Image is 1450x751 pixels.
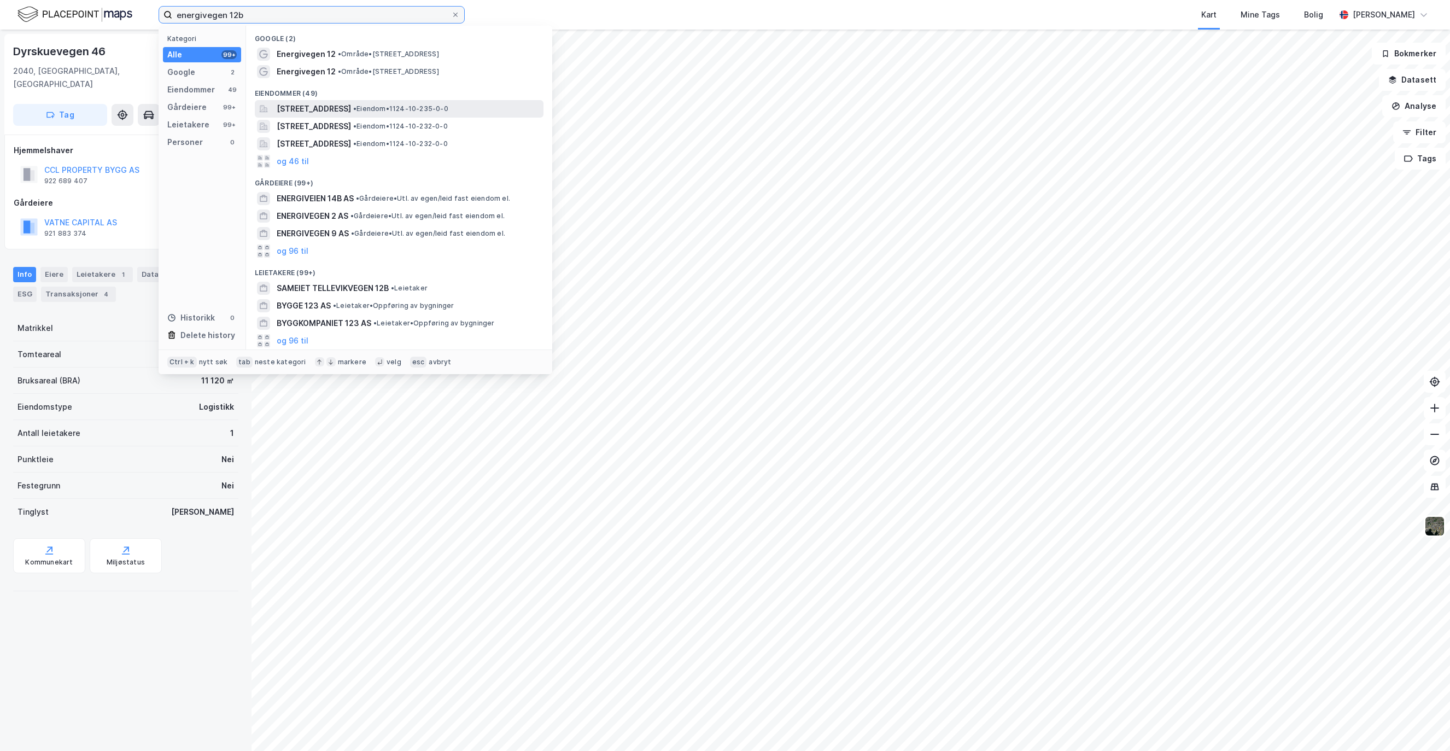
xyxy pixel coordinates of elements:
[338,67,439,76] span: Område • [STREET_ADDRESS]
[13,267,36,282] div: Info
[107,558,145,567] div: Miljøstatus
[172,7,451,23] input: Søk på adresse, matrikkel, gårdeiere, leietakere eller personer
[228,68,237,77] div: 2
[277,299,331,312] span: BYGGE 123 AS
[17,453,54,466] div: Punktleie
[277,65,336,78] span: Energivegen 12
[277,282,389,295] span: SAMEIET TELLEVIKVEGEN 12B
[40,267,68,282] div: Eiere
[17,400,72,414] div: Eiendomstype
[1241,8,1280,21] div: Mine Tags
[167,48,182,61] div: Alle
[410,357,427,368] div: esc
[158,322,234,335] div: 3209-31-2021-0-0
[167,101,207,114] div: Gårdeiere
[236,357,253,368] div: tab
[338,50,439,59] span: Område • [STREET_ADDRESS]
[13,65,174,91] div: 2040, [GEOGRAPHIC_DATA], [GEOGRAPHIC_DATA]
[350,212,505,220] span: Gårdeiere • Utl. av egen/leid fast eiendom el.
[277,137,351,150] span: [STREET_ADDRESS]
[246,26,552,45] div: Google (2)
[1379,69,1446,91] button: Datasett
[277,120,351,133] span: [STREET_ADDRESS]
[230,427,234,440] div: 1
[356,194,359,202] span: •
[387,358,401,366] div: velg
[228,138,237,147] div: 0
[277,155,309,168] button: og 46 til
[373,319,495,328] span: Leietaker • Oppføring av bygninger
[199,358,228,366] div: nytt søk
[199,400,234,414] div: Logistikk
[277,48,336,61] span: Energivegen 12
[221,103,237,112] div: 99+
[277,334,308,347] button: og 96 til
[333,301,454,310] span: Leietaker • Oppføring av bygninger
[351,229,354,237] span: •
[167,311,215,324] div: Historikk
[351,229,505,238] span: Gårdeiere • Utl. av egen/leid fast eiendom el.
[353,139,448,148] span: Eiendom • 1124-10-232-0-0
[1395,148,1446,170] button: Tags
[25,558,73,567] div: Kommunekart
[137,267,191,282] div: Datasett
[1395,698,1450,751] div: Chatt-widget
[353,122,448,131] span: Eiendom • 1124-10-232-0-0
[14,196,238,209] div: Gårdeiere
[353,139,356,148] span: •
[44,229,86,238] div: 921 883 374
[1424,516,1445,537] img: 9k=
[246,170,552,190] div: Gårdeiere (99+)
[171,505,234,519] div: [PERSON_NAME]
[1353,8,1415,21] div: [PERSON_NAME]
[277,102,351,115] span: [STREET_ADDRESS]
[1304,8,1323,21] div: Bolig
[72,267,133,282] div: Leietakere
[333,301,336,310] span: •
[118,269,128,280] div: 1
[13,287,37,302] div: ESG
[255,358,306,366] div: neste kategori
[221,50,237,59] div: 99+
[338,50,341,58] span: •
[228,313,237,322] div: 0
[1393,121,1446,143] button: Filter
[356,194,510,203] span: Gårdeiere • Utl. av egen/leid fast eiendom el.
[350,212,354,220] span: •
[167,357,197,368] div: Ctrl + k
[41,287,116,302] div: Transaksjoner
[338,67,341,75] span: •
[167,34,241,43] div: Kategori
[17,505,49,519] div: Tinglyst
[277,209,348,223] span: ENERGIVEGEN 2 AS
[1382,95,1446,117] button: Analyse
[221,479,234,492] div: Nei
[14,144,238,157] div: Hjemmelshaver
[338,358,366,366] div: markere
[13,43,108,60] div: Dyrskuevegen 46
[17,479,60,492] div: Festegrunn
[353,104,356,113] span: •
[1372,43,1446,65] button: Bokmerker
[228,85,237,94] div: 49
[17,322,53,335] div: Matrikkel
[353,104,448,113] span: Eiendom • 1124-10-235-0-0
[277,227,349,240] span: ENERGIVEGEN 9 AS
[17,348,61,361] div: Tomteareal
[277,192,354,205] span: ENERGIVEIEN 14B AS
[1201,8,1217,21] div: Kart
[246,260,552,280] div: Leietakere (99+)
[180,329,235,342] div: Delete history
[101,289,112,300] div: 4
[17,427,80,440] div: Antall leietakere
[167,66,195,79] div: Google
[221,453,234,466] div: Nei
[17,374,80,387] div: Bruksareal (BRA)
[373,319,377,327] span: •
[391,284,394,292] span: •
[167,118,209,131] div: Leietakere
[167,83,215,96] div: Eiendommer
[13,104,107,126] button: Tag
[44,177,87,185] div: 922 689 407
[201,374,234,387] div: 11 120 ㎡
